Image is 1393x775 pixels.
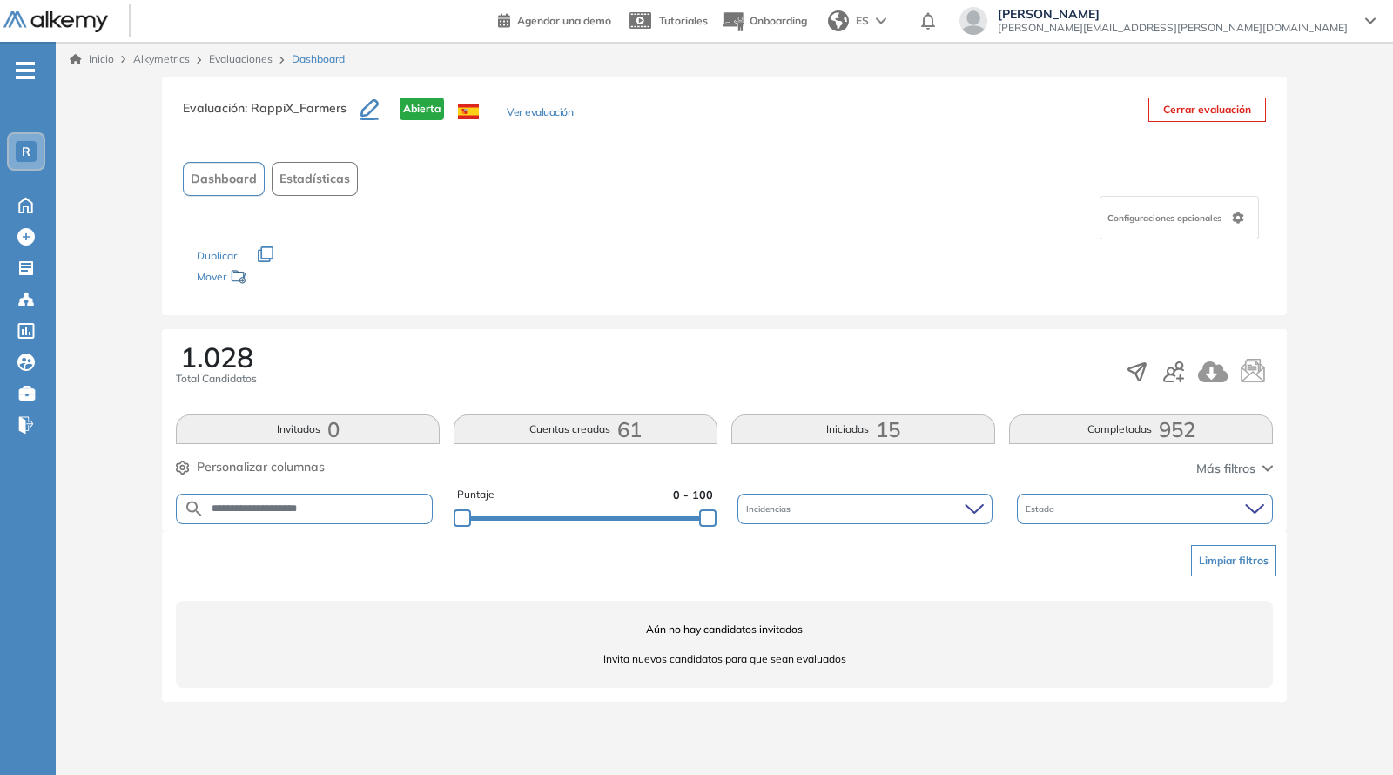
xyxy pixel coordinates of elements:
img: world [828,10,849,31]
button: Estadísticas [272,162,358,196]
button: Dashboard [183,162,265,196]
div: Mover [197,262,371,294]
span: Dashboard [191,170,257,188]
span: Puntaje [457,487,495,503]
span: Aún no hay candidatos invitados [176,622,1273,637]
button: Ver evaluación [507,104,573,123]
span: [PERSON_NAME] [998,7,1348,21]
button: Iniciadas15 [731,414,995,444]
span: Estado [1026,502,1058,516]
img: ESP [458,104,479,119]
span: Abierta [400,98,444,120]
span: Duplicar [197,249,237,262]
img: Logo [3,11,108,33]
button: Cuentas creadas61 [454,414,717,444]
div: Configuraciones opcionales [1100,196,1259,239]
span: Onboarding [750,14,807,27]
button: Invitados0 [176,414,440,444]
span: Dashboard [292,51,345,67]
span: Agendar una demo [517,14,611,27]
span: Tutoriales [659,14,708,27]
span: 1.028 [180,343,253,371]
button: Limpiar filtros [1191,545,1276,576]
button: Cerrar evaluación [1148,98,1266,122]
span: Incidencias [746,502,794,516]
span: Invita nuevos candidatos para que sean evaluados [176,651,1273,667]
span: ES [856,13,869,29]
button: Completadas952 [1009,414,1273,444]
span: Más filtros [1196,460,1255,478]
span: [PERSON_NAME][EMAIL_ADDRESS][PERSON_NAME][DOMAIN_NAME] [998,21,1348,35]
a: Agendar una demo [498,9,611,30]
div: Estado [1017,494,1273,524]
span: R [22,145,30,158]
span: Personalizar columnas [197,458,325,476]
span: Estadísticas [279,170,350,188]
img: SEARCH_ALT [184,498,205,520]
span: Total Candidatos [176,371,257,387]
span: : RappiX_Farmers [245,100,347,116]
span: Configuraciones opcionales [1107,212,1225,225]
h3: Evaluación [183,98,360,134]
i: - [16,69,35,72]
a: Inicio [70,51,114,67]
button: Personalizar columnas [176,458,325,476]
span: Alkymetrics [133,52,190,65]
button: Más filtros [1196,460,1273,478]
span: 0 - 100 [673,487,713,503]
div: Incidencias [737,494,993,524]
img: arrow [876,17,886,24]
button: Onboarding [722,3,807,40]
a: Evaluaciones [209,52,273,65]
